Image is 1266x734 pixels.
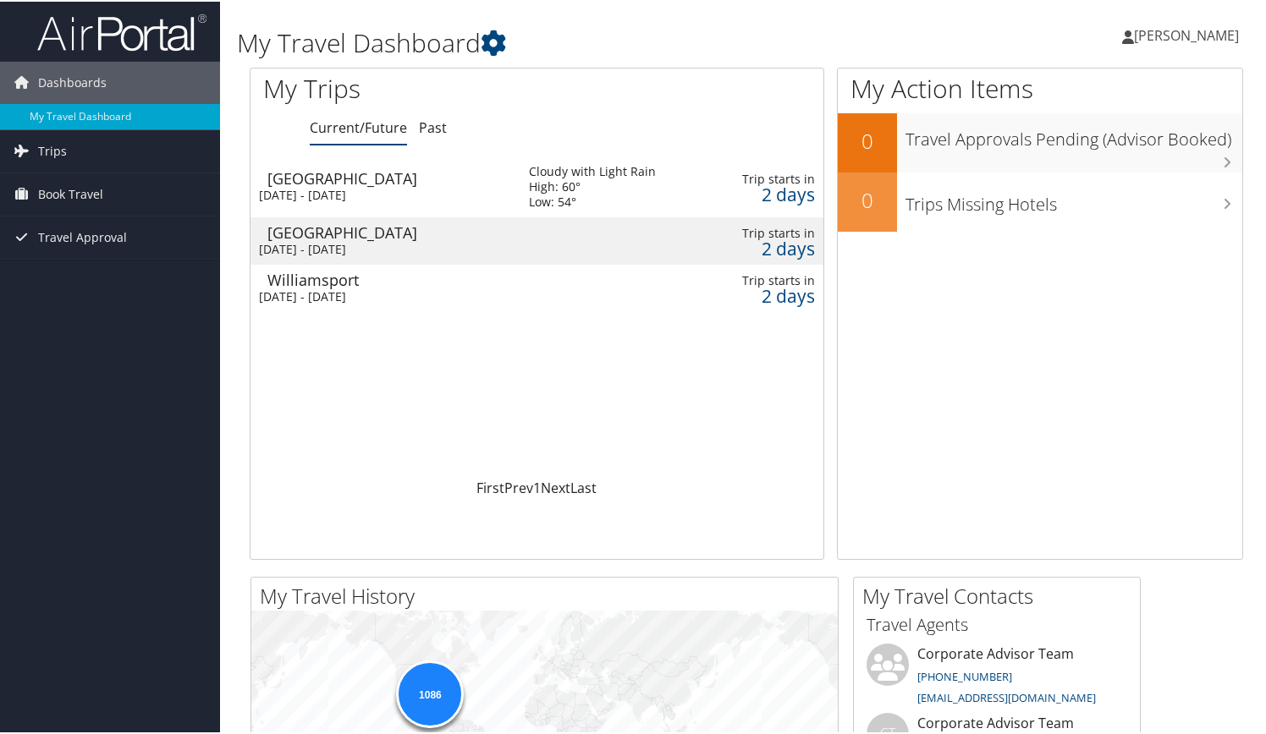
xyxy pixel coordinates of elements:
[905,183,1242,215] h3: Trips Missing Hotels
[267,271,512,286] div: Williamsport
[858,642,1136,711] li: Corporate Advisor Team
[267,169,512,184] div: [GEOGRAPHIC_DATA]
[504,477,533,496] a: Prev
[838,69,1242,105] h1: My Action Items
[917,688,1096,704] a: [EMAIL_ADDRESS][DOMAIN_NAME]
[38,129,67,171] span: Trips
[259,186,504,201] div: [DATE] - [DATE]
[905,118,1242,150] h3: Travel Approvals Pending (Advisor Booked)
[38,215,127,257] span: Travel Approval
[37,11,206,51] img: airportal-logo.png
[476,477,504,496] a: First
[310,117,407,135] a: Current/Future
[838,171,1242,230] a: 0Trips Missing Hotels
[1122,8,1256,59] a: [PERSON_NAME]
[724,239,814,255] div: 2 days
[570,477,597,496] a: Last
[419,117,447,135] a: Past
[724,287,814,302] div: 2 days
[259,240,504,255] div: [DATE] - [DATE]
[533,477,541,496] a: 1
[541,477,570,496] a: Next
[838,125,897,154] h2: 0
[724,185,814,200] div: 2 days
[38,60,107,102] span: Dashboards
[529,162,656,178] div: Cloudy with Light Rain
[838,112,1242,171] a: 0Travel Approvals Pending (Advisor Booked)
[838,184,897,213] h2: 0
[1134,25,1239,43] span: [PERSON_NAME]
[237,24,916,59] h1: My Travel Dashboard
[724,224,814,239] div: Trip starts in
[259,288,504,303] div: [DATE] - [DATE]
[724,170,814,185] div: Trip starts in
[38,172,103,214] span: Book Travel
[396,659,464,726] div: 1086
[267,223,512,238] div: [GEOGRAPHIC_DATA]
[260,580,838,609] h2: My Travel History
[529,178,656,193] div: High: 60°
[263,69,572,105] h1: My Trips
[529,193,656,208] div: Low: 54°
[724,271,814,287] div: Trip starts in
[917,667,1012,682] a: [PHONE_NUMBER]
[867,611,1127,635] h3: Travel Agents
[862,580,1140,609] h2: My Travel Contacts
